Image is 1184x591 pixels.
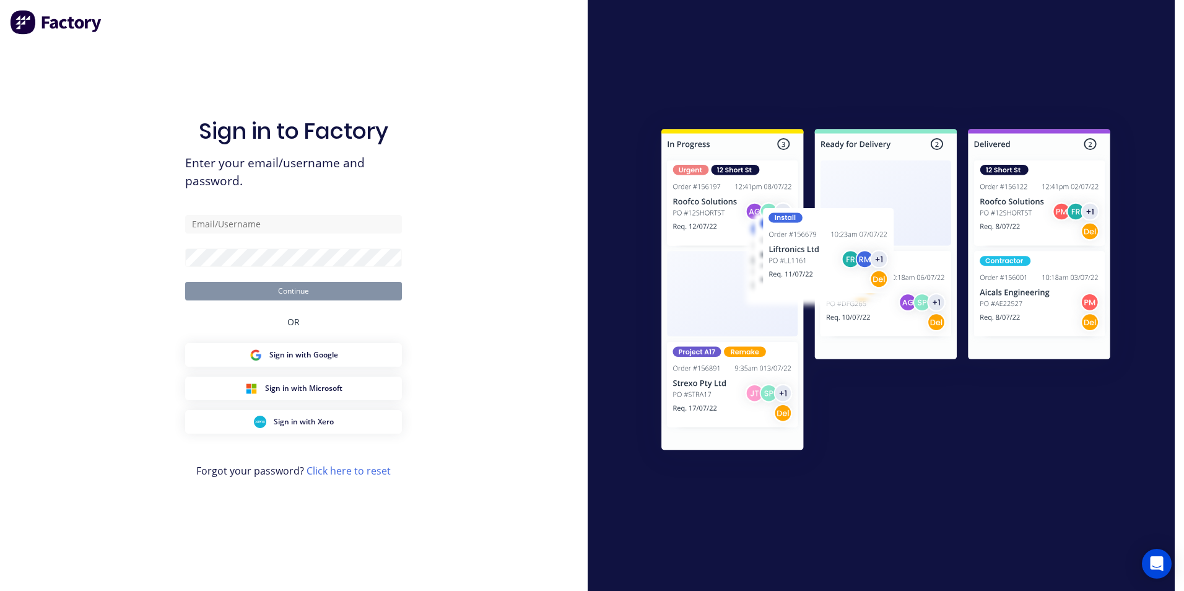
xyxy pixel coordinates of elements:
button: Google Sign inSign in with Google [185,343,402,367]
button: Microsoft Sign inSign in with Microsoft [185,377,402,400]
img: Google Sign in [250,349,262,361]
button: Xero Sign inSign in with Xero [185,410,402,434]
img: Factory [10,10,103,35]
span: Enter your email/username and password. [185,154,402,190]
img: Xero Sign in [254,416,266,428]
span: Sign in with Google [269,349,338,361]
h1: Sign in to Factory [199,118,388,144]
button: Continue [185,282,402,300]
span: Sign in with Microsoft [265,383,342,394]
input: Email/Username [185,215,402,234]
div: OR [287,300,300,343]
div: Open Intercom Messenger [1142,549,1172,579]
span: Forgot your password? [196,463,391,478]
img: Microsoft Sign in [245,382,258,395]
img: Sign in [634,104,1138,479]
span: Sign in with Xero [274,416,334,427]
a: Click here to reset [307,464,391,478]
